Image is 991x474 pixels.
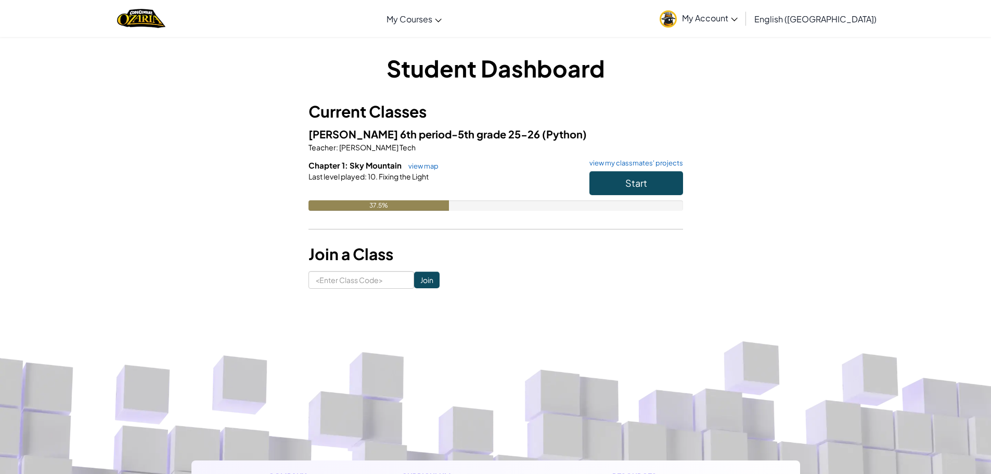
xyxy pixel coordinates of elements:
[654,2,743,35] a: My Account
[387,14,432,24] span: My Courses
[365,172,367,181] span: :
[308,52,683,84] h1: Student Dashboard
[625,177,647,189] span: Start
[660,10,677,28] img: avatar
[414,272,440,288] input: Join
[754,14,877,24] span: English ([GEOGRAPHIC_DATA])
[308,127,542,140] span: [PERSON_NAME] 6th period-5th grade 25-26
[117,8,165,29] img: Home
[308,271,414,289] input: <Enter Class Code>
[308,160,403,170] span: Chapter 1: Sky Mountain
[308,143,336,152] span: Teacher
[749,5,882,33] a: English ([GEOGRAPHIC_DATA])
[542,127,587,140] span: (Python)
[308,200,449,211] div: 37.5%
[308,172,365,181] span: Last level played
[381,5,447,33] a: My Courses
[682,12,738,23] span: My Account
[378,172,429,181] span: Fixing the Light
[367,172,378,181] span: 10.
[308,100,683,123] h3: Current Classes
[117,8,165,29] a: Ozaria by CodeCombat logo
[584,160,683,166] a: view my classmates' projects
[308,242,683,266] h3: Join a Class
[338,143,416,152] span: [PERSON_NAME] Tech
[336,143,338,152] span: :
[589,171,683,195] button: Start
[403,162,439,170] a: view map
